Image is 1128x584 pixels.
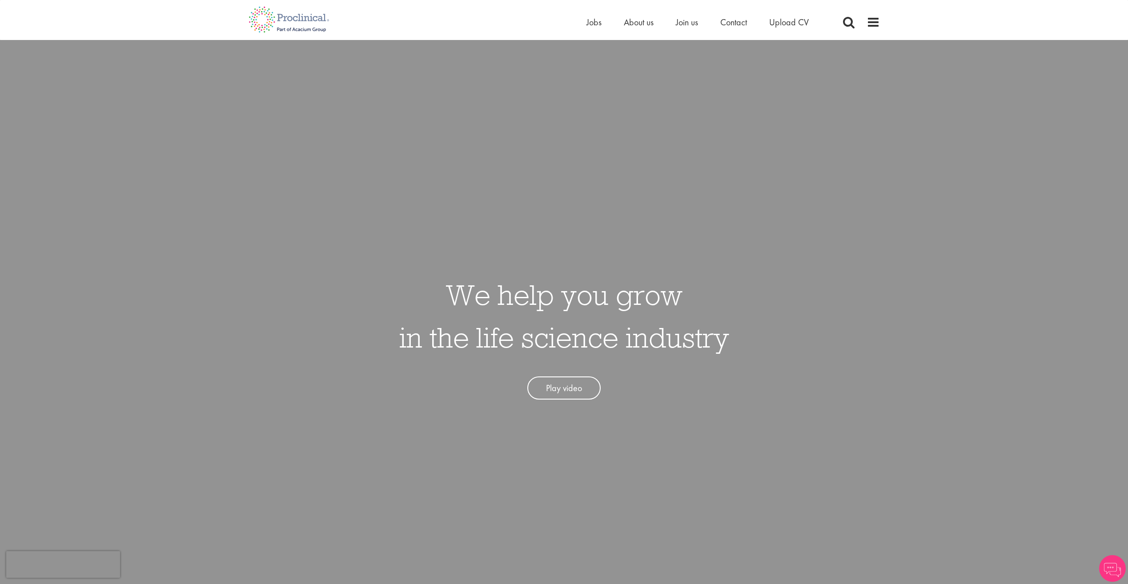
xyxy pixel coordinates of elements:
a: Upload CV [769,16,809,28]
a: Play video [527,376,601,400]
a: Contact [720,16,747,28]
img: Chatbot [1099,555,1126,582]
a: Jobs [586,16,602,28]
a: Join us [676,16,698,28]
a: About us [624,16,654,28]
h1: We help you grow in the life science industry [399,273,729,359]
